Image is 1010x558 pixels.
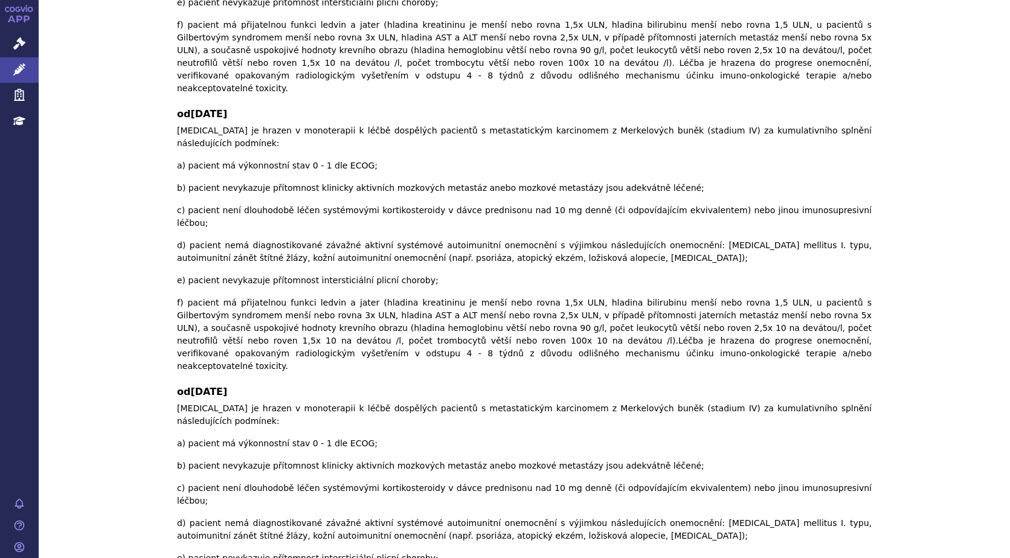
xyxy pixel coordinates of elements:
[177,385,872,399] b: od
[190,108,227,120] span: [DATE]
[177,124,872,373] p: [MEDICAL_DATA] je hrazen v monoterapii k léčbě dospělých pacientů s metastatickým karcinomem z Me...
[190,386,227,397] span: [DATE]
[177,107,872,121] b: od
